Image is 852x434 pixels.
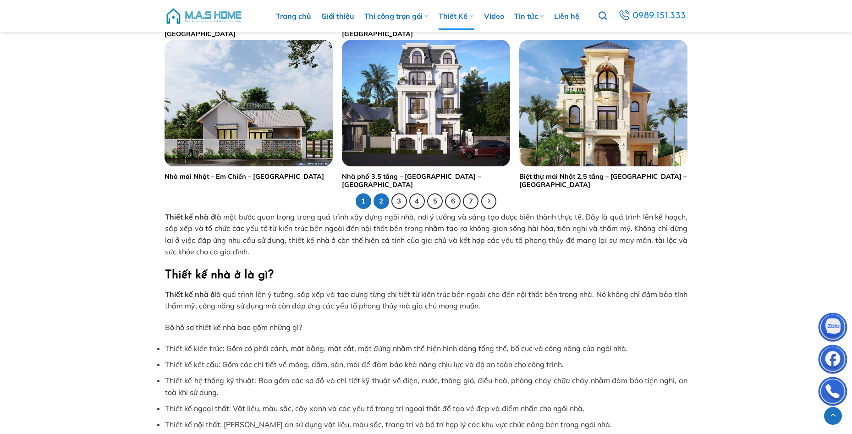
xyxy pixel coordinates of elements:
li: Thiết kế ngoại thất: Vật liệu, màu sắc, cây xanh và các yếu tố trang trí ngoại thất để tạo vẻ đẹp... [165,403,687,415]
p: Bộ hồ sơ thiết kế nhà bao gồm những gì? [165,322,687,334]
a: Biệt thự mái Nhật 2,5 tầng – [GEOGRAPHIC_DATA] – [GEOGRAPHIC_DATA] [519,172,687,189]
span: 1 [356,193,371,209]
a: 4 [409,193,425,209]
p: là quá trình lên ý tưởng, sắp xếp và tạo dựng từng chi tiết từ kiến trúc bên ngoài cho đến nội th... [165,289,687,312]
li: Thiết kế nội thất: [PERSON_NAME] án sử dụng vật liệu, màu sắc, trang trí và bố trí hợp lý các khu... [165,419,687,431]
strong: Thiết kế nhà ở [165,290,215,299]
img: Thiết kế biệt thự mái Nhật - Anh Tùng - Bắc Ninh | MasHome [519,40,687,166]
span: 0989.151.333 [632,8,686,24]
img: M.A.S HOME – Tổng Thầu Thiết Kế Và Xây Nhà Trọn Gói [165,2,243,30]
a: 6 [445,193,461,209]
img: Nhà phố 3,5 tầng - Anh Bắc - Đan Phượng [342,40,510,166]
p: là một bước quan trọng trong quá trình xây dựng ngôi nhà, nơi ý tưởng và sáng tạo được biến thành... [165,211,687,258]
img: Facebook [819,347,847,374]
li: Thiết kế kết cấu: Gồm các chi tiết về móng, dầm, sàn, mái để đảm bảo khả năng chịu lực và độ an t... [165,359,687,371]
a: Thi công trọn gói [364,2,429,30]
a: Tìm kiếm [599,6,607,26]
strong: Thiết kế nhà ở là gì? [165,269,274,281]
a: Lên đầu trang [824,407,842,425]
a: 3 [391,193,407,209]
li: Thiết kế kiến trúc: Gồm có phối cảnh, mặt bằng, mặt cắt, mặt đứng nhằm thể hiện hình dáng tổng th... [165,343,687,355]
a: 7 [463,193,478,209]
img: Nhà mái Nhật - Em Chiến - Thái Bình | MasHome [165,40,333,166]
a: Thiết Kế [439,2,473,30]
a: Nhà mái Nhật – Em Chiến – [GEOGRAPHIC_DATA] [165,172,324,181]
a: Nhà phố 3,5 tầng – [GEOGRAPHIC_DATA] – [GEOGRAPHIC_DATA] [342,172,510,189]
img: Phone [819,379,847,407]
a: Tin tức [514,2,544,30]
a: Video [484,2,504,30]
a: Trang chủ [276,2,311,30]
strong: Thiết kế nhà ở [165,212,215,221]
li: Thiết kế hệ thống kỹ thuật: Bao gồm các sơ đồ và chi tiết kỹ thuật về điện, nước, thông gió, điều... [165,375,687,398]
a: 5 [427,193,443,209]
a: 2 [374,193,389,209]
a: 0989.151.333 [617,8,687,24]
img: Zalo [819,315,847,342]
a: Liên hệ [554,2,579,30]
a: Giới thiệu [321,2,354,30]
